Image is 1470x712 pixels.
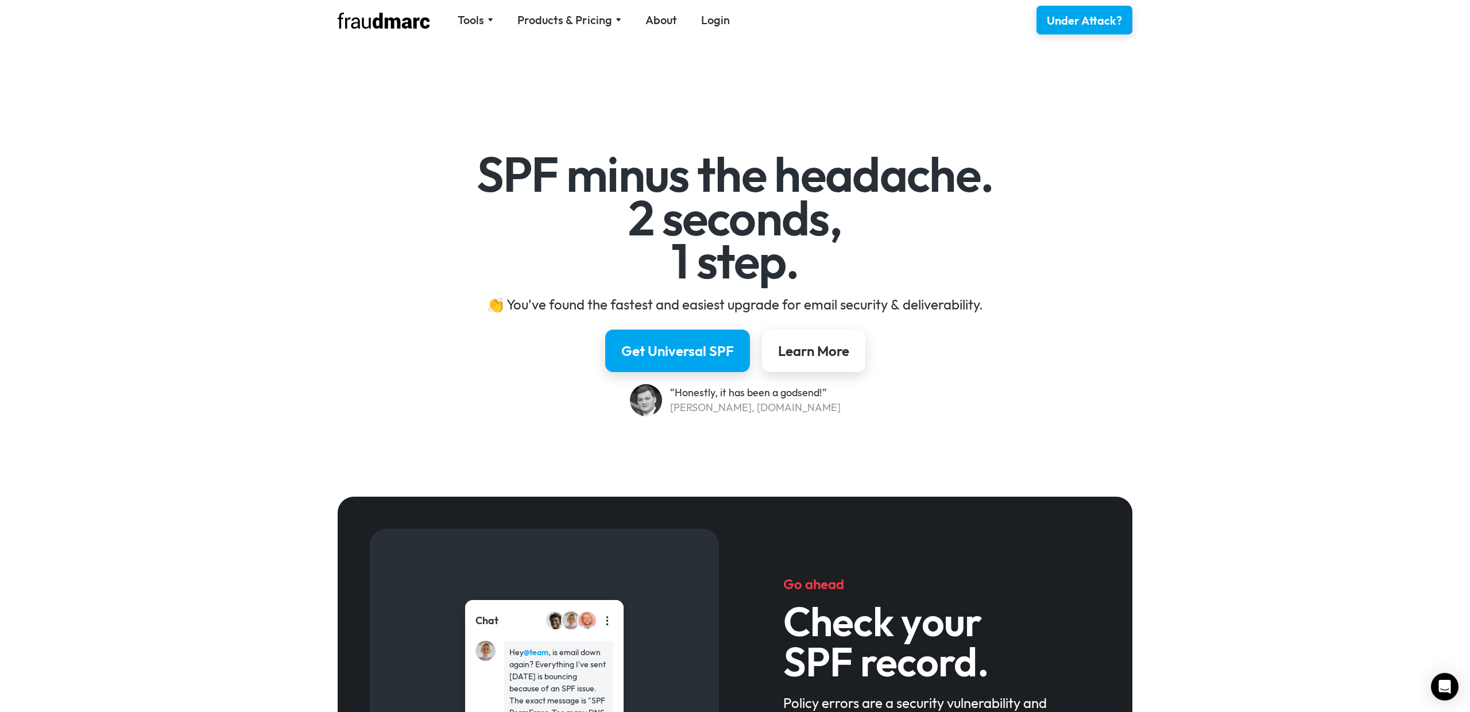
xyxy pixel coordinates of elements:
[1036,6,1132,34] a: Under Attack?
[402,153,1069,283] h1: SPF minus the headache. 2 seconds, 1 step.
[1431,673,1459,701] div: Open Intercom Messenger
[701,12,730,28] a: Login
[783,575,1069,593] h5: Go ahead
[670,385,841,400] div: “Honestly, it has been a godsend!”
[517,12,621,28] div: Products & Pricing
[458,12,484,28] div: Tools
[778,342,849,360] div: Learn More
[1047,13,1122,29] div: Under Attack?
[645,12,677,28] a: About
[524,647,548,657] strong: @team
[621,342,734,360] div: Get Universal SPF
[670,400,841,415] div: [PERSON_NAME], [DOMAIN_NAME]
[402,295,1069,314] div: 👏 You've found the fastest and easiest upgrade for email security & deliverability.
[517,12,612,28] div: Products & Pricing
[458,12,493,28] div: Tools
[475,613,498,628] div: Chat
[762,330,865,372] a: Learn More
[783,601,1069,682] h3: Check your SPF record.
[605,330,750,372] a: Get Universal SPF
